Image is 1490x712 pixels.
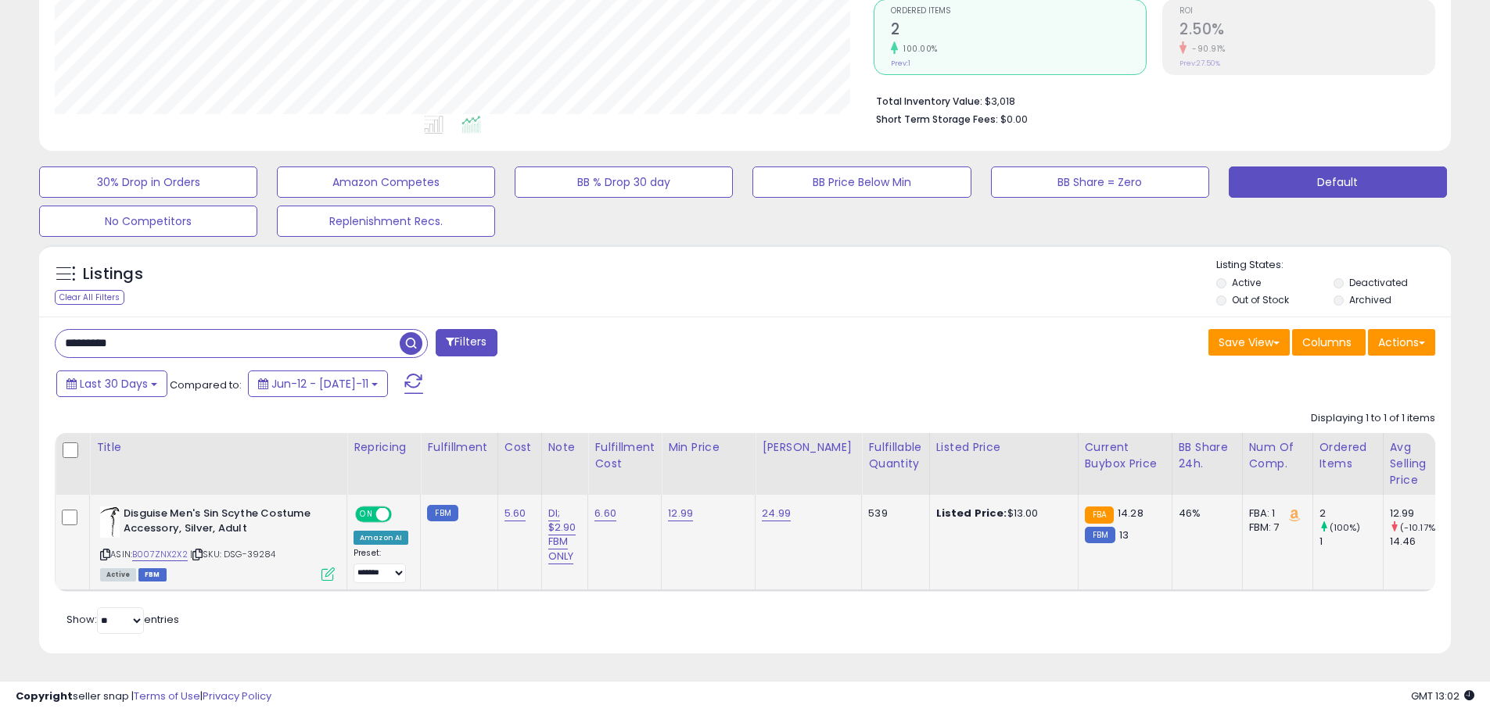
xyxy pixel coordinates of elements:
div: FBA: 1 [1249,506,1301,521]
small: FBM [427,505,458,521]
div: FBM: 7 [1249,521,1301,535]
strong: Copyright [16,689,73,703]
button: BB Share = Zero [991,166,1209,198]
button: Last 30 Days [56,370,167,397]
div: ASIN: [100,506,335,579]
a: DI; $2.90 FBM ONLY [548,506,576,564]
span: 13 [1119,528,1129,542]
small: FBM [1085,527,1115,543]
div: 1 [1319,535,1383,549]
span: Compared to: [170,377,242,392]
div: 2 [1319,506,1383,521]
small: (100%) [1330,521,1361,534]
a: Terms of Use [134,689,200,703]
small: 100.00% [898,43,938,55]
div: Note [548,439,582,456]
div: Num of Comp. [1249,439,1306,472]
button: Jun-12 - [DATE]-11 [248,370,388,397]
a: 12.99 [668,506,693,521]
b: Disguise Men's Sin Scythe Costume Accessory, Silver, Adult [124,506,314,539]
div: Cost [504,439,535,456]
button: 30% Drop in Orders [39,166,257,198]
span: ON [357,508,376,521]
small: Prev: 1 [891,59,910,68]
span: FBM [138,568,167,581]
div: seller snap | | [16,689,271,704]
span: Columns [1302,335,1352,350]
span: 14.28 [1118,506,1144,521]
button: Save View [1208,329,1290,356]
small: -90.91% [1187,43,1226,55]
div: Fulfillment Cost [594,439,655,472]
a: B007ZNX2X2 [132,548,188,561]
button: Default [1229,166,1447,198]
div: 14.46 [1390,535,1453,549]
span: | SKU: DSG-39284 [190,548,276,560]
a: Privacy Policy [203,689,271,703]
small: FBA [1085,506,1114,524]
h2: 2.50% [1179,20,1434,41]
div: Displaying 1 to 1 of 1 items [1311,411,1435,426]
div: Ordered Items [1319,439,1377,472]
div: BB Share 24h. [1179,439,1236,472]
button: BB Price Below Min [752,166,971,198]
div: Clear All Filters [55,290,124,305]
h5: Listings [83,263,143,285]
div: Current Buybox Price [1085,439,1165,472]
div: Avg Selling Price [1390,439,1447,488]
div: Min Price [668,439,749,456]
div: 539 [868,506,917,521]
div: Fulfillment [427,439,490,456]
div: Listed Price [936,439,1072,456]
a: 5.60 [504,506,526,521]
label: Out of Stock [1232,293,1289,306]
div: Fulfillable Quantity [868,439,922,472]
small: Prev: 27.50% [1179,59,1220,68]
span: 2025-08-11 13:02 GMT [1411,689,1474,703]
li: $3,018 [876,91,1424,109]
label: Archived [1349,293,1391,306]
div: Preset: [354,548,408,583]
a: 24.99 [762,506,791,521]
label: Deactivated [1349,276,1408,289]
label: Active [1232,276,1261,289]
button: Columns [1292,329,1366,356]
span: All listings currently available for purchase on Amazon [100,568,136,581]
span: Ordered Items [891,7,1146,16]
div: Repricing [354,439,414,456]
span: Jun-12 - [DATE]-11 [271,376,368,392]
span: ROI [1179,7,1434,16]
div: [PERSON_NAME] [762,439,855,456]
p: Listing States: [1216,258,1451,273]
button: Amazon Competes [277,166,495,198]
div: $13.00 [936,506,1066,521]
button: No Competitors [39,206,257,237]
div: 46% [1179,506,1230,521]
button: Actions [1368,329,1435,356]
div: Amazon AI [354,531,408,545]
a: 6.60 [594,506,616,521]
div: Title [96,439,340,456]
button: BB % Drop 30 day [515,166,733,198]
small: (-10.17%) [1400,521,1439,534]
b: Short Term Storage Fees: [876,113,998,126]
div: 12.99 [1390,506,1453,521]
span: Last 30 Days [80,376,148,392]
span: OFF [390,508,415,521]
b: Listed Price: [936,506,1007,521]
button: Replenishment Recs. [277,206,495,237]
h2: 2 [891,20,1146,41]
span: $0.00 [1000,112,1028,127]
button: Filters [436,329,497,356]
span: Show: entries [66,612,179,627]
b: Total Inventory Value: [876,95,982,108]
img: 31NEPG9dRZL._SL40_.jpg [100,506,120,538]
